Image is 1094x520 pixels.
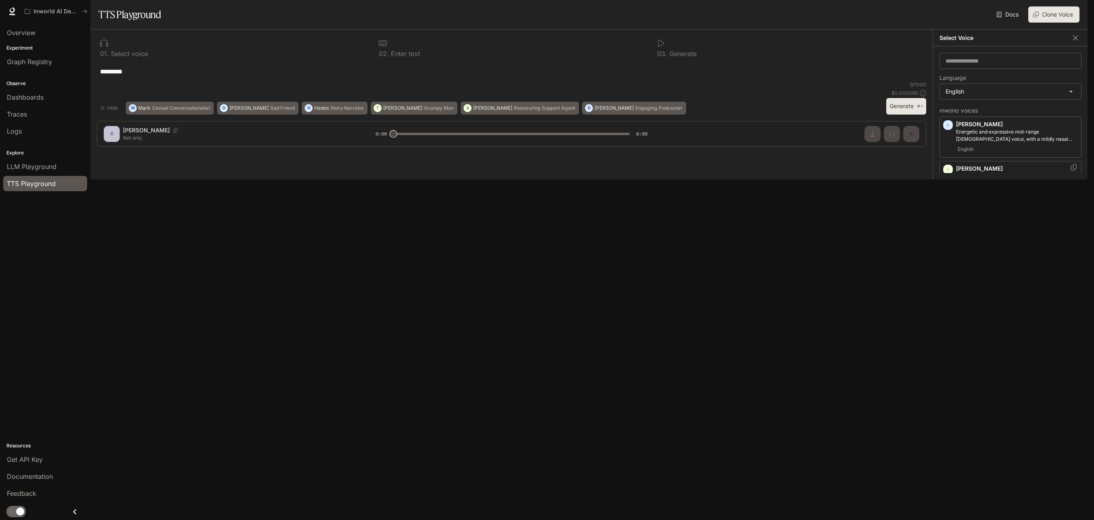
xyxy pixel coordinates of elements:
[956,173,1078,180] p: A warm, natural female voice
[461,102,579,115] button: A[PERSON_NAME]Reassuring Support Agent
[956,144,975,154] span: English
[152,106,210,111] p: Casual Conversationalist
[379,50,389,57] p: 0 2 .
[314,106,329,111] p: Hades
[109,50,148,57] p: Select voice
[657,50,667,57] p: 0 3 .
[1028,6,1079,23] button: Clone Voice
[595,106,634,111] p: [PERSON_NAME]
[956,128,1078,143] p: Energetic and expressive mid-range male voice, with a mildly nasal quality
[230,106,269,111] p: [PERSON_NAME]
[302,102,367,115] button: HHadesStory Narrator
[389,50,420,57] p: Enter text
[371,102,457,115] button: T[PERSON_NAME]Grumpy Man
[635,106,683,111] p: Engaging Podcaster
[33,8,79,15] p: Inworld AI Demos
[220,102,228,115] div: O
[126,102,214,115] button: MMarkCasual Conversationalist
[886,98,926,115] button: Generate⌘⏎
[956,120,1078,128] p: [PERSON_NAME]
[100,50,109,57] p: 0 1 .
[464,102,471,115] div: A
[940,75,966,81] p: Language
[1070,164,1078,171] button: Copy Voice ID
[585,102,593,115] div: D
[98,6,161,23] h1: TTS Playground
[138,106,150,111] p: Mark
[270,106,295,111] p: Sad Friend
[21,3,91,19] button: All workspaces
[330,106,364,111] p: Story Narrator
[514,106,575,111] p: Reassuring Support Agent
[383,106,422,111] p: [PERSON_NAME]
[995,6,1022,23] a: Docs
[217,102,299,115] button: O[PERSON_NAME]Sad Friend
[374,102,381,115] div: T
[917,104,923,109] p: ⌘⏎
[891,90,918,96] p: $ 0.000090
[582,102,686,115] button: D[PERSON_NAME]Engaging Podcaster
[305,102,312,115] div: H
[667,50,697,57] p: Generate
[940,84,1081,99] div: English
[97,102,123,115] button: Hide
[940,108,1081,113] p: Inworld Voices
[473,106,512,111] p: [PERSON_NAME]
[424,106,454,111] p: Grumpy Man
[956,165,1078,173] p: [PERSON_NAME]
[129,102,136,115] div: M
[910,81,926,88] p: 9 / 1000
